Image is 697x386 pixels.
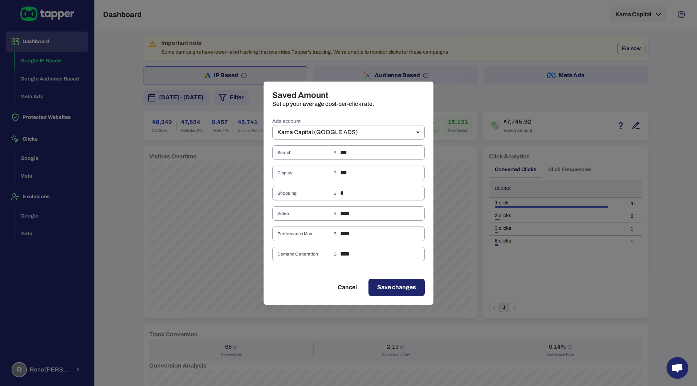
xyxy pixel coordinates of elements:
span: Video [277,211,327,216]
h4: Saved Amount [272,90,425,100]
p: Set up your average cost-per-click rate. [272,100,425,108]
span: Search [277,150,327,155]
span: Demand Generation [277,251,327,257]
button: Cancel [329,279,366,296]
div: Kama Capital (GOOGLE ADS) [272,125,425,140]
button: Save changes [368,279,425,296]
span: Save changes [377,283,416,292]
a: Open chat [667,357,688,379]
label: Ads account [272,118,425,125]
span: Shopping [277,190,327,196]
span: Performance Max [277,231,327,237]
span: Display [277,170,327,176]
